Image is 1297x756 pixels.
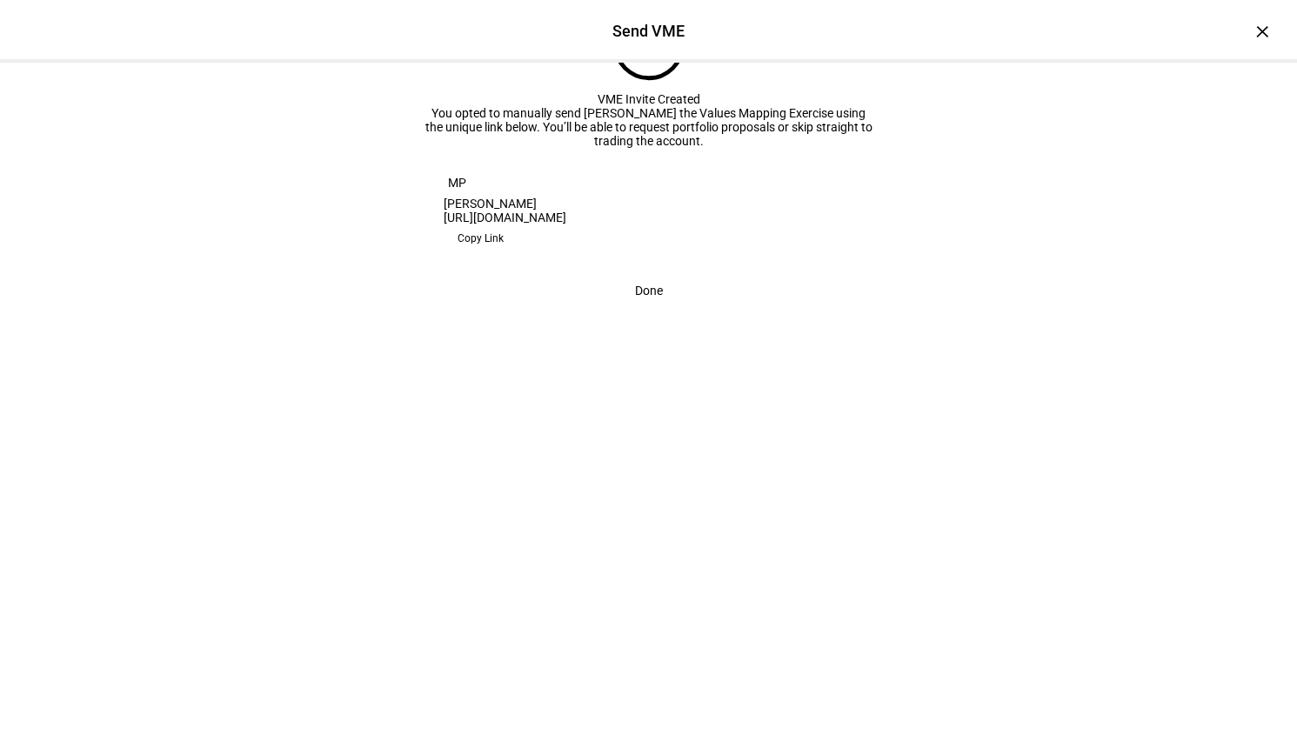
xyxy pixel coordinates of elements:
[458,224,504,252] span: Copy Link
[444,224,518,252] button: Copy Link
[444,169,471,197] div: MP
[423,106,875,148] div: You opted to manually send [PERSON_NAME] the Values Mapping Exercise using the unique link below....
[1248,17,1276,45] div: ×
[614,273,684,308] button: Done
[444,211,854,224] div: [URL][DOMAIN_NAME]
[444,197,854,211] div: [PERSON_NAME]
[635,273,663,308] span: Done
[423,92,875,106] div: VME Invite Created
